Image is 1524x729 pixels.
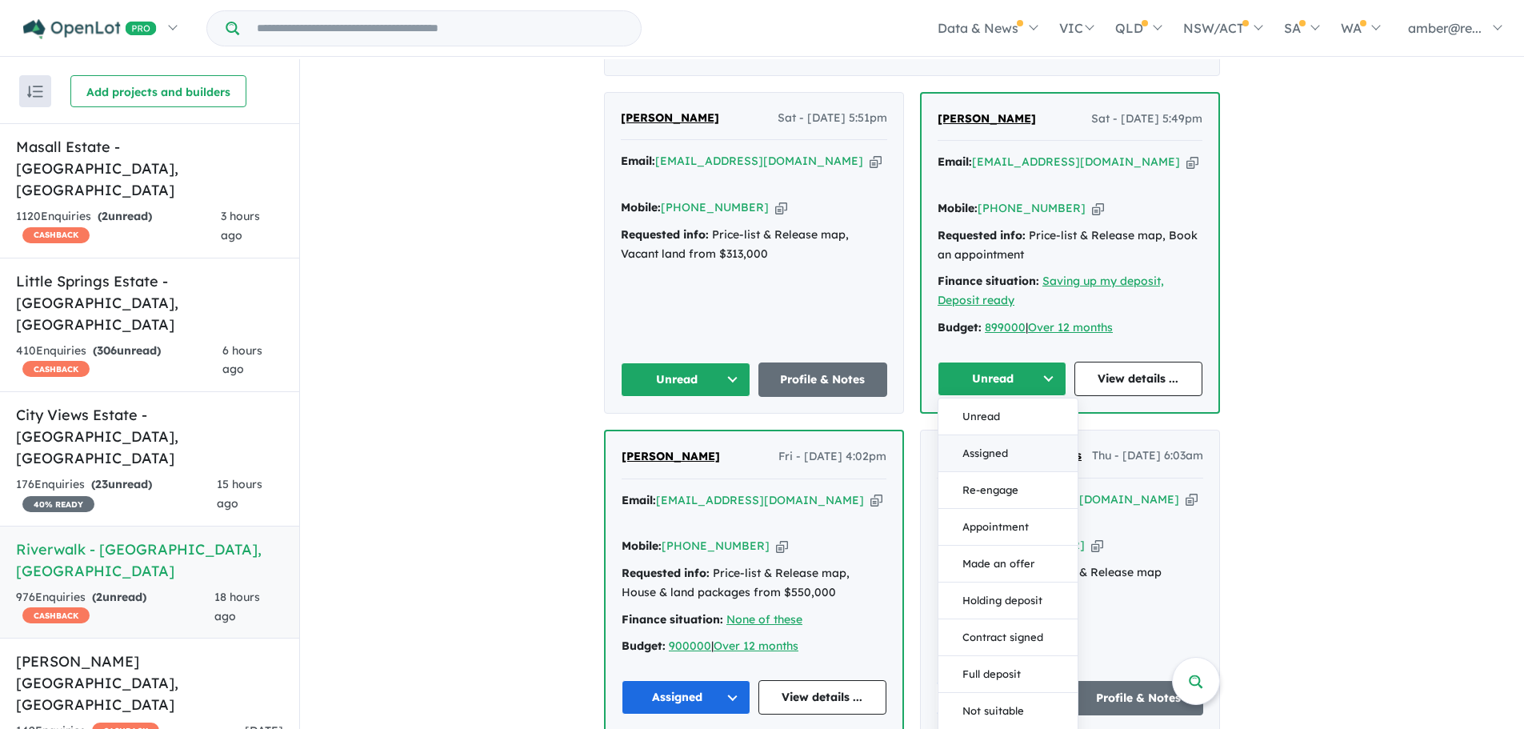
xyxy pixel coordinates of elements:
span: Sat - [DATE] 5:51pm [778,109,887,128]
span: - 21 Enquir ies [659,46,784,60]
a: 900000 [669,639,711,653]
button: Copy [870,492,882,509]
button: Unread [621,362,750,397]
a: [PHONE_NUMBER] [662,539,770,553]
strong: Requested info: [622,566,710,580]
strong: Requested info: [937,565,1025,579]
span: CASHBACK [22,227,90,243]
strong: Budget: [938,320,982,334]
h5: City Views Estate - [GEOGRAPHIC_DATA] , [GEOGRAPHIC_DATA] [16,404,283,469]
button: Contract signed [938,619,1078,656]
span: 2 [734,46,740,60]
strong: Requested info: [621,227,709,242]
button: Copy [1186,154,1198,170]
u: None of these [726,612,802,627]
div: 1120 Enquir ies [16,207,221,246]
strong: Finance situation: [938,274,1039,288]
strong: Email: [621,154,655,168]
span: CASHBACK [22,361,90,377]
h5: Masall Estate - [GEOGRAPHIC_DATA] , [GEOGRAPHIC_DATA] [16,136,283,201]
span: Fri - [DATE] 4:02pm [778,447,886,467]
strong: ( unread) [730,46,784,60]
a: Over 12 months [1028,320,1113,334]
div: Price-list & Release map, Vacant land from $313,000 [621,226,887,264]
span: [PERSON_NAME] [938,111,1036,126]
div: | [938,318,1202,338]
strong: Requested info: [938,228,1026,242]
span: amber@re... [1408,20,1482,36]
button: Copy [1186,491,1198,508]
div: 176 Enquir ies [16,475,217,514]
button: Unread [938,362,1066,396]
a: [PERSON_NAME] [938,110,1036,129]
strong: Mobile: [937,538,977,552]
a: View details ... [1074,362,1203,396]
strong: Email: [937,492,971,507]
span: 15 hours ago [217,477,262,511]
input: Try estate name, suburb, builder or developer [242,11,638,46]
span: Sat - [DATE] 5:49pm [1091,110,1202,129]
strong: Mobile: [938,201,978,215]
img: sort.svg [27,86,43,98]
a: [PERSON_NAME] [622,447,720,467]
span: 2 [96,590,102,604]
a: Profile & Notes [758,362,888,397]
strong: Budget: [622,639,666,653]
a: [EMAIL_ADDRESS][DOMAIN_NAME] [656,493,864,507]
button: Copy [776,538,788,555]
strong: Email: [622,493,656,507]
a: Saving up my deposit, Deposit ready [938,274,1164,307]
span: [PERSON_NAME] trimbos [937,448,1082,463]
h5: Little Springs Estate - [GEOGRAPHIC_DATA] , [GEOGRAPHIC_DATA] [16,270,283,335]
button: Copy [1091,537,1103,554]
span: 18 hours ago [214,590,260,623]
div: 410 Enquir ies [16,342,222,380]
div: Price-list & Release map [937,563,1203,583]
button: Copy [1092,200,1104,217]
span: 40 % READY [22,496,94,512]
strong: ( unread) [98,209,152,223]
a: [EMAIL_ADDRESS][DOMAIN_NAME] [655,154,863,168]
strong: Mobile: [622,539,662,553]
a: Profile & Notes [1074,681,1204,715]
h5: [PERSON_NAME][GEOGRAPHIC_DATA] , [GEOGRAPHIC_DATA] [16,651,283,715]
button: Full deposit [938,656,1078,693]
button: Add projects and builders [70,75,246,107]
img: Openlot PRO Logo White [23,19,157,39]
a: [PERSON_NAME] trimbos [937,447,1082,466]
button: Unread [938,399,1078,435]
button: Re-engage [938,472,1078,509]
strong: Email: [938,154,972,169]
button: Made an offer [938,546,1078,583]
a: View details ... [758,680,887,715]
h5: Riverwalk - [GEOGRAPHIC_DATA] , [GEOGRAPHIC_DATA] [16,539,283,582]
div: | [622,637,886,656]
strong: ( unread) [93,343,161,358]
a: Over 12 months [714,639,798,653]
span: 306 [97,343,117,358]
div: 976 Enquir ies [16,588,214,627]
span: [PERSON_NAME] [621,110,719,125]
span: [PERSON_NAME] [622,449,720,463]
a: [PHONE_NUMBER] [978,201,1086,215]
strong: Finance situation: [622,612,723,627]
div: Price-list & Release map, House & land packages from $550,000 [622,564,886,603]
span: 23 [95,477,108,491]
span: 3 hours ago [221,209,260,242]
span: Thu - [DATE] 6:03am [1092,447,1203,466]
a: [PERSON_NAME] [621,109,719,128]
a: 899000 [985,320,1026,334]
strong: Mobile: [621,200,661,214]
strong: ( unread) [91,477,152,491]
a: [PHONE_NUMBER] [661,200,769,214]
button: Copy [775,199,787,216]
span: 6 hours ago [222,343,262,377]
strong: ( unread) [92,590,146,604]
span: 2 [102,209,108,223]
a: [EMAIL_ADDRESS][DOMAIN_NAME] [972,154,1180,169]
button: Assigned [937,681,1066,715]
